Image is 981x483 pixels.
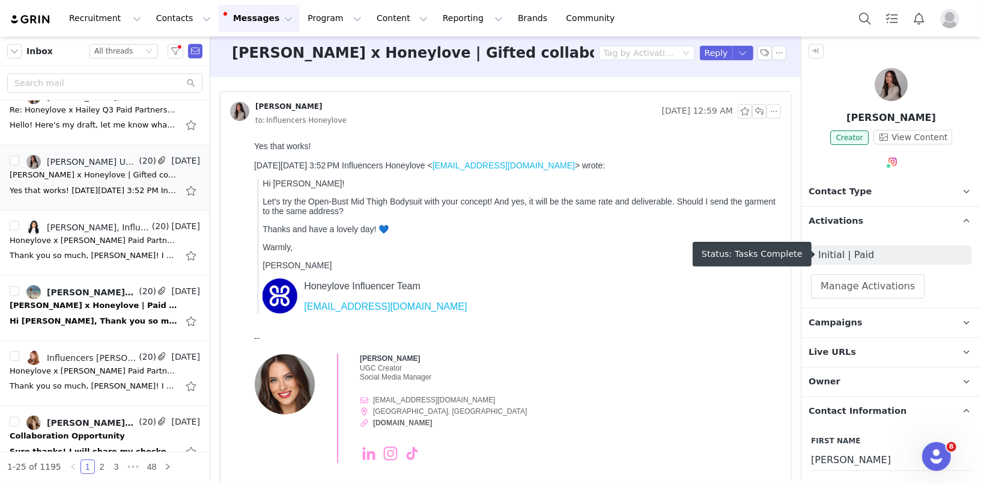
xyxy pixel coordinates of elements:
div: Thank you so much, Molly! I have submitted the payment for your blog as well. You should receive ... [10,380,178,392]
span: [DATE] 12:59 AM [662,104,733,118]
a: 1 [81,460,94,473]
span: 8 [947,442,956,452]
p: UGC Creator Social Media Manager [111,227,278,245]
div: Maggie x Honeylove | Gifted collaboration [10,169,178,181]
span: Creator [830,131,869,145]
input: Search mail [7,73,202,93]
p: Thanks and have a lovely day! 💙 [13,88,527,97]
a: [DOMAIN_NAME] [124,282,183,291]
p: [PERSON_NAME] [111,218,278,227]
a: [EMAIL_ADDRESS][DOMAIN_NAME] [124,259,246,268]
button: Program [300,5,369,32]
div: [PERSON_NAME], Influencers [PERSON_NAME], [PERSON_NAME] [47,223,150,232]
div: Sure thanks! I will share my checkout link. Is there a discount code ? Sent from my iPhone On Aug... [10,446,178,458]
li: Next 3 Pages [124,460,143,474]
h3: [PERSON_NAME] x Honeylove | Gifted collaboration [232,42,648,64]
button: Reply [700,46,733,60]
p: Honeylove Influencer Team [55,144,217,155]
a: Community [559,5,628,32]
span: (20) [136,351,156,363]
span: [GEOGRAPHIC_DATA], [GEOGRAPHIC_DATA] [124,271,278,279]
img: placeholder-profile.jpg [940,9,959,28]
a: 3 [110,460,123,473]
li: Next Page [160,460,175,474]
div: Status: Tasks Complete [702,249,803,259]
p: [PERSON_NAME] [13,124,527,134]
div: Corina x Honeylove | Paid opportunity [10,300,178,312]
a: Tasks [879,5,905,32]
span: (20) [136,285,156,298]
div: Tag by Activation [604,47,675,59]
a: [EMAIL_ADDRESS][DOMAIN_NAME] [183,24,326,34]
p: Warmly, [13,106,527,115]
img: grin logo [10,14,52,25]
i: icon: right [164,463,171,470]
a: 48 [144,460,160,473]
i: icon: left [70,463,77,470]
span: Send Email [188,44,202,58]
div: [PERSON_NAME] UGC, Influencers Honeylove [47,157,136,167]
p: [PERSON_NAME] [801,111,981,125]
a: [PERSON_NAME] UGC, Influencers Honeylove [26,155,136,169]
span: Contact Information [809,405,907,418]
img: 3e7ce5f3-2df7-434c-9569-c468a8e2ae2b.jpg [26,155,41,169]
p: The content of this email is confidential and intended for the recipient specified in message onl... [5,345,364,369]
li: 1 [80,460,95,474]
a: [PERSON_NAME], Influencers [PERSON_NAME], [PERSON_NAME] [26,220,150,235]
iframe: Intercom live chat [922,442,951,471]
a: [PERSON_NAME] [230,102,323,121]
div: Yes that works! On Thu, Aug 28, 2025 at 3:52 PM Influencers Honeylove <influencers@honeylove.com>... [10,185,178,197]
span: (20) [136,416,156,428]
button: Search [852,5,878,32]
div: Influencers [PERSON_NAME], [PERSON_NAME] [47,353,136,363]
img: 933a6f80-bbb1-4434-87d4-705688c7f62a.jpg [26,220,41,235]
img: 7c0fbaa2-9ad9-4b06-a60e-bbbfa054050d.jpg [26,285,41,300]
div: [PERSON_NAME] [255,102,323,111]
li: 3 [109,460,124,474]
a: Brands [511,5,558,32]
span: Initial | Paid [818,248,964,262]
i: icon: down [145,48,153,56]
div: [PERSON_NAME], Influencers Honeylove [47,288,136,297]
span: Owner [809,375,840,389]
div: Honeylove x Sonia Cervantes Paid Partnership [10,235,178,247]
a: [PERSON_NAME], Influencers Honeylove [26,416,136,430]
div: Hello! Here's my draft, let me know what you think! I'd like to post on September 1st https://we.... [10,119,178,131]
img: 3d037ad2-ed4d-442d-bcdb-9fcbc27cbeae.jpg [26,351,41,365]
a: Influencers [PERSON_NAME], [PERSON_NAME] [26,351,136,365]
div: [DATE][DATE] 3:52 PM Influencers Honeylove < > wrote: [5,24,527,34]
p: Let's try the Open-Bust Mid Thigh Bodysuit with your concept! And yes, it will be the same rate a... [13,60,527,79]
div: All threads [94,45,133,58]
div: Re: Honeylove x Hailey Q3 Paid Partnership [10,104,178,116]
button: Contacts [149,5,218,32]
button: Recruitment [62,5,148,32]
img: instagram.svg [888,157,897,167]
button: Profile [933,9,971,28]
li: 48 [143,460,161,474]
div: [PERSON_NAME] [DATE] 12:59 AMto:Influencers Honeylove [220,92,791,137]
p: Hi [PERSON_NAME]! [13,42,527,52]
span: (20) [136,155,156,167]
button: Messages [219,5,300,32]
div: [PERSON_NAME], Influencers Honeylove [47,418,136,428]
img: 3e7ce5f3-2df7-434c-9569-c468a8e2ae2b.jpg [230,102,249,121]
li: 1-25 of 1195 [7,460,61,474]
img: Maggie Hlebarova [875,68,908,101]
span: Inbox [26,45,53,58]
a: 2 [96,460,109,473]
div: Hi Diana, Thank you so much for the opportunity to work with you again! We could do a little try ... [10,315,178,327]
div: Thank you so much, Sonia! I have just submitted your payment. Have a lovely Sunday! Thanks and ha... [10,250,178,262]
span: Activations [809,215,863,228]
div: Honeylove x Molly Gardner Paid Partnership for YouTube [10,365,178,377]
button: Content [369,5,435,32]
li: 2 [95,460,109,474]
div: Collaboration Opportunity [10,430,125,442]
button: Notifications [906,5,932,32]
button: Reporting [436,5,510,32]
span: Campaigns [809,316,862,330]
a: [EMAIL_ADDRESS][DOMAIN_NAME] [55,165,217,175]
a: [PERSON_NAME], Influencers Honeylove [26,285,136,300]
